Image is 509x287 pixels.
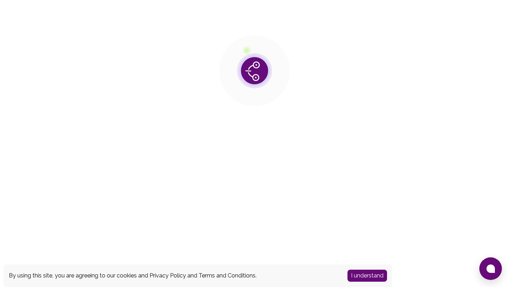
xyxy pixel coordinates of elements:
[150,272,186,279] a: Privacy Policy
[347,270,387,282] button: Accept cookies
[219,35,290,106] img: public
[479,257,502,280] button: Open chat window
[199,272,256,279] a: Terms and Conditions
[9,271,337,280] div: By using this site, you are agreeing to our cookies and and .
